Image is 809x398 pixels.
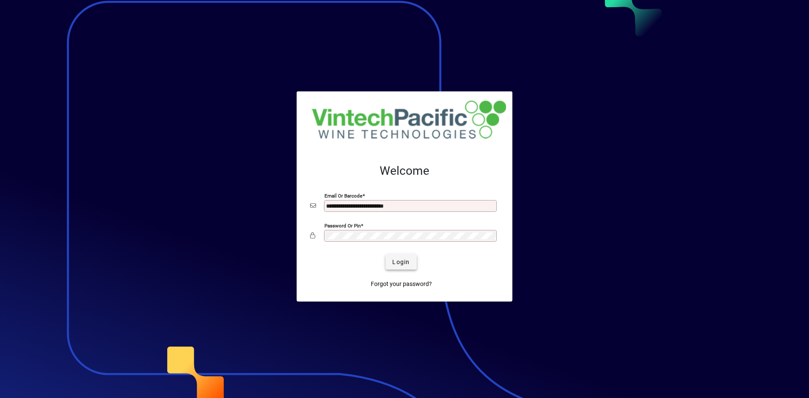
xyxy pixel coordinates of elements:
[386,254,416,270] button: Login
[324,193,362,199] mat-label: Email or Barcode
[310,164,499,178] h2: Welcome
[392,258,410,267] span: Login
[324,223,361,229] mat-label: Password or Pin
[367,276,435,291] a: Forgot your password?
[371,280,432,288] span: Forgot your password?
